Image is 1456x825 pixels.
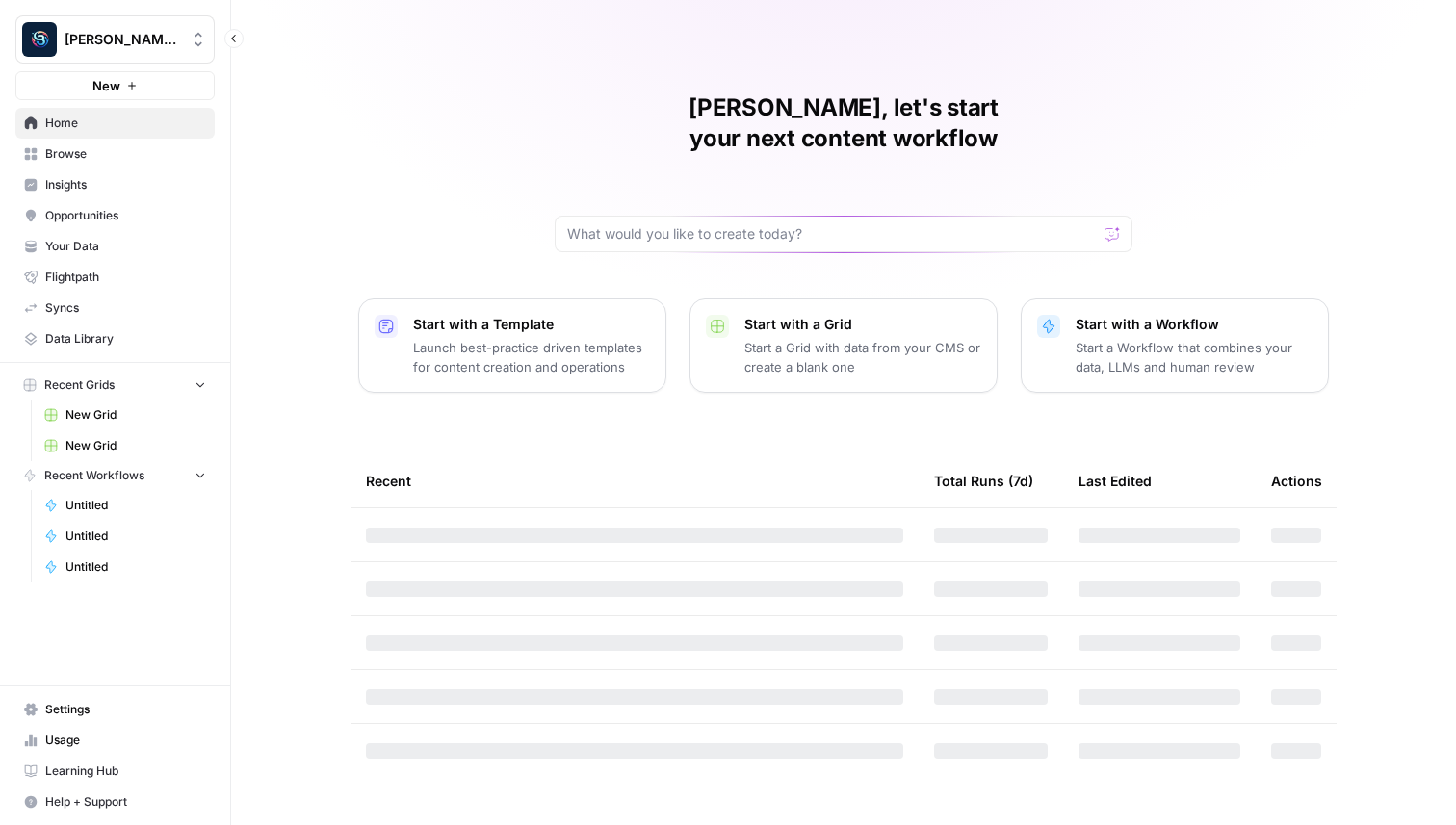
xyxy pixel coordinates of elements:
a: New Grid [36,430,215,461]
p: Start with a Workflow [1076,315,1313,334]
p: Launch best-practice driven templates for content creation and operations [413,338,650,376]
span: Settings [45,701,206,718]
button: Recent Workflows [15,461,215,490]
a: Untitled [36,521,215,552]
button: Start with a TemplateLaunch best-practice driven templates for content creation and operations [358,298,666,393]
a: Untitled [36,552,215,582]
p: Start a Workflow that combines your data, LLMs and human review [1076,338,1313,376]
p: Start with a Template [413,315,650,334]
a: Home [15,108,215,139]
a: Learning Hub [15,756,215,786]
button: Workspace: Berna's Personal [15,15,215,64]
span: Untitled [65,497,206,514]
span: New Grid [65,406,206,424]
span: Help + Support [45,793,206,811]
a: Browse [15,139,215,169]
img: Berna's Personal Logo [22,22,57,57]
span: Recent Grids [44,376,115,394]
p: Start with a Grid [744,315,981,334]
button: Start with a WorkflowStart a Workflow that combines your data, LLMs and human review [1021,298,1329,393]
a: Your Data [15,231,215,262]
span: Learning Hub [45,762,206,780]
span: Syncs [45,299,206,317]
span: Data Library [45,330,206,348]
span: Recent Workflows [44,467,144,484]
a: Data Library [15,323,215,354]
a: Untitled [36,490,215,521]
button: New [15,71,215,100]
a: New Grid [36,400,215,430]
div: Actions [1271,454,1322,507]
a: Insights [15,169,215,200]
span: Insights [45,176,206,193]
div: Recent [366,454,903,507]
span: Untitled [65,558,206,576]
button: Recent Grids [15,371,215,400]
span: Usage [45,732,206,749]
div: Total Runs (7d) [934,454,1033,507]
span: Your Data [45,238,206,255]
h1: [PERSON_NAME], let's start your next content workflow [555,92,1132,154]
a: Usage [15,725,215,756]
span: New [92,76,120,95]
span: Flightpath [45,269,206,286]
a: Opportunities [15,200,215,231]
p: Start a Grid with data from your CMS or create a blank one [744,338,981,376]
span: Home [45,115,206,132]
input: What would you like to create today? [567,224,1097,244]
button: Start with a GridStart a Grid with data from your CMS or create a blank one [689,298,998,393]
span: Opportunities [45,207,206,224]
span: New Grid [65,437,206,454]
span: [PERSON_NAME] Personal [65,30,181,49]
div: Last Edited [1079,454,1152,507]
button: Help + Support [15,786,215,817]
a: Flightpath [15,262,215,293]
a: Settings [15,694,215,725]
span: Browse [45,145,206,163]
a: Syncs [15,293,215,323]
span: Untitled [65,528,206,545]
